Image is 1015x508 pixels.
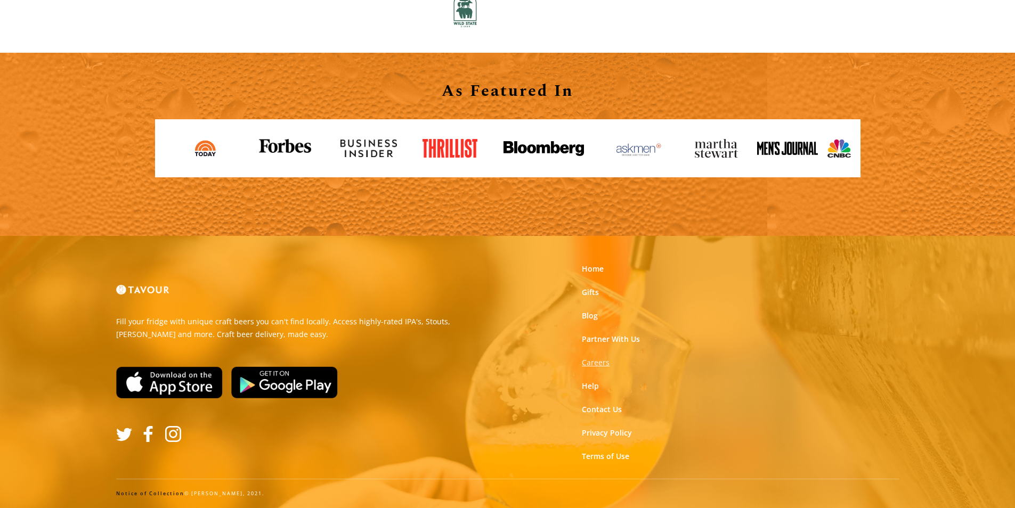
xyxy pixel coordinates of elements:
a: Careers [582,357,610,368]
a: Partner With Us [582,334,640,345]
a: Contact Us [582,404,622,415]
a: Terms of Use [582,451,629,462]
strong: As Featured In [442,79,574,103]
a: Notice of Collection [116,490,184,497]
p: Fill your fridge with unique craft beers you can't find locally. Access highly-rated IPA's, Stout... [116,315,500,341]
a: Help [582,381,599,391]
a: Privacy Policy [582,428,632,438]
a: Gifts [582,287,599,298]
a: Blog [582,310,598,321]
a: Home [582,264,604,274]
div: © [PERSON_NAME], 2021. [116,490,899,497]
